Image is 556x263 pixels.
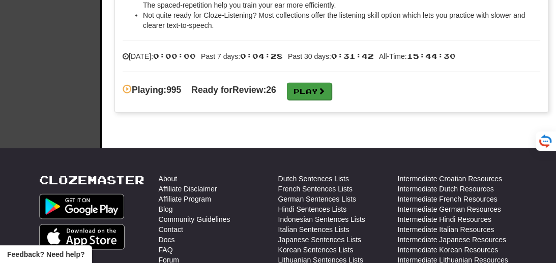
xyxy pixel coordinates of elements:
a: German Sentences Lists [278,194,356,204]
a: Indonesian Sentences Lists [278,214,365,224]
a: Play [287,83,332,100]
li: Playing: 995 [118,84,186,96]
span: 0:04:28 [240,52,283,60]
img: Get it on App Store [39,224,125,250]
a: Dutch Sentences Lists [278,174,349,184]
a: Intermediate French Resources [398,194,498,204]
a: Community Guidelines [159,214,230,224]
span: 0:31:42 [331,52,374,60]
a: Clozemaster [39,174,144,186]
span: 0:00:00 [153,52,196,60]
a: Intermediate Hindi Resources [398,214,491,224]
span: 15:44:30 [407,52,456,60]
a: Japanese Sentences Lists [278,235,361,245]
a: Contact [159,224,183,235]
a: Hindi Sentences Lists [278,204,347,214]
a: FAQ [159,245,173,255]
a: Intermediate German Resources [398,204,501,214]
span: Ready for [191,85,232,95]
a: Intermediate Japanese Resources [398,235,506,245]
img: Get it on Google Play [39,194,125,219]
li: Review: 26 [186,84,281,96]
li: Past 7 days: [198,51,285,61]
a: Intermediate Dutch Resources [398,184,494,194]
li: Not quite ready for Cloze-Listening? Most collections offer the listening skill option which lets... [143,10,540,30]
a: Intermediate Korean Resources [398,245,499,255]
li: Past 30 days: [285,51,376,61]
a: Affiliate Program [159,194,211,204]
a: Intermediate Italian Resources [398,224,494,235]
a: Italian Sentences Lists [278,224,349,235]
a: About [159,174,178,184]
span: Open feedback widget [7,249,84,259]
a: Affiliate Disclaimer [159,184,217,194]
li: All-Time: [376,51,458,61]
li: [DATE]: [120,51,198,61]
a: Intermediate Croatian Resources [398,174,502,184]
a: Docs [159,235,175,245]
a: Korean Sentences Lists [278,245,354,255]
a: Blog [159,204,173,214]
a: French Sentences Lists [278,184,353,194]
